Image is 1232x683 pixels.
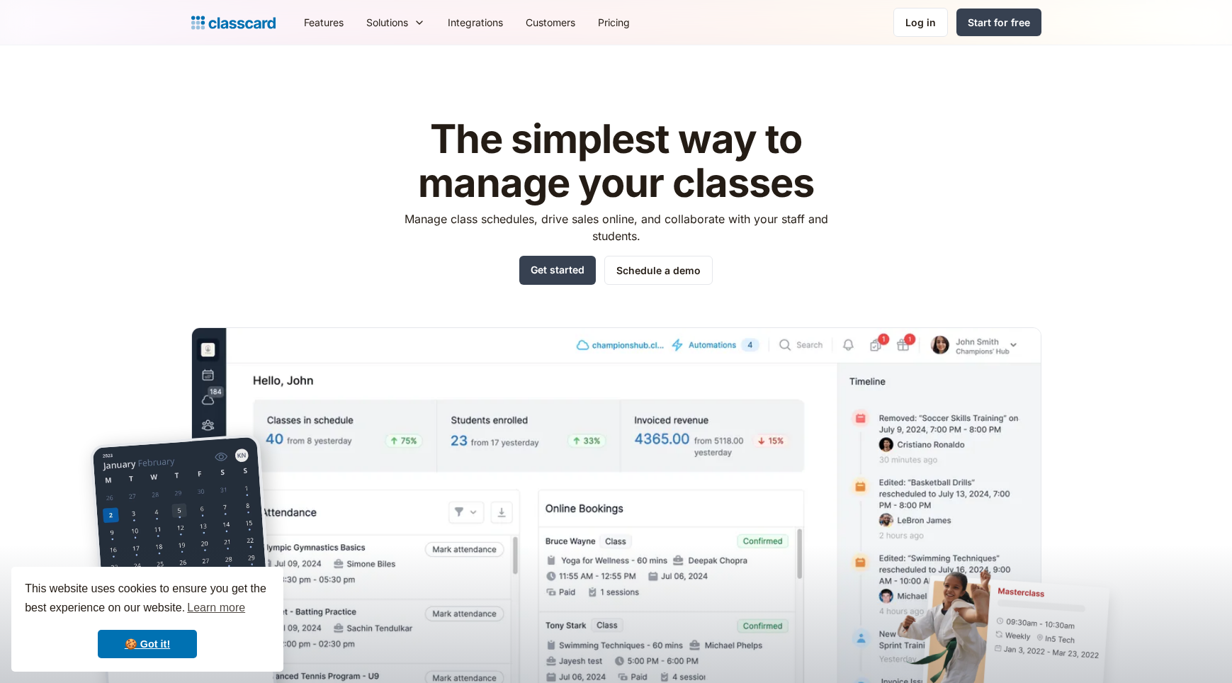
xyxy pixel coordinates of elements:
a: Schedule a demo [604,256,713,285]
div: Start for free [968,15,1030,30]
a: Features [293,6,355,38]
a: Log in [893,8,948,37]
a: Get started [519,256,596,285]
div: cookieconsent [11,567,283,672]
div: Solutions [366,15,408,30]
a: Customers [514,6,587,38]
p: Manage class schedules, drive sales online, and collaborate with your staff and students. [391,210,841,244]
a: home [191,13,276,33]
a: Integrations [436,6,514,38]
a: learn more about cookies [185,597,247,619]
div: Log in [905,15,936,30]
span: This website uses cookies to ensure you get the best experience on our website. [25,580,270,619]
div: Solutions [355,6,436,38]
a: dismiss cookie message [98,630,197,658]
a: Pricing [587,6,641,38]
h1: The simplest way to manage your classes [391,118,841,205]
a: Start for free [956,9,1041,36]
